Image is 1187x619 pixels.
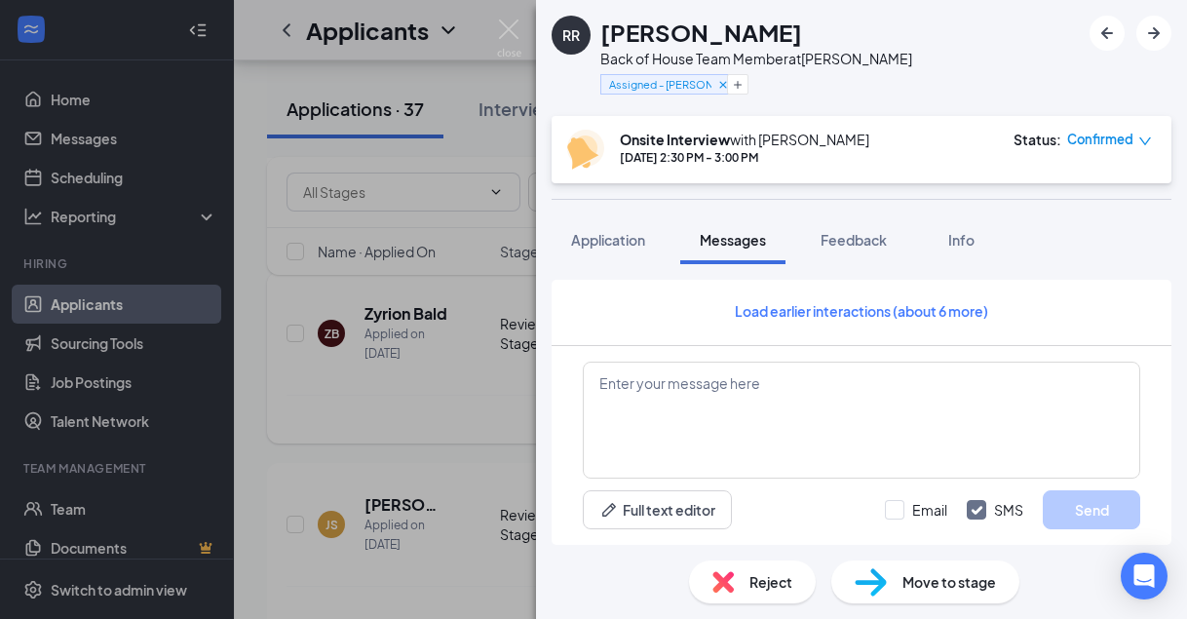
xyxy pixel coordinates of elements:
[749,571,792,593] span: Reject
[562,25,580,45] div: RR
[716,78,730,92] svg: Cross
[583,490,732,529] button: Full text editorPen
[1067,130,1133,149] span: Confirmed
[1014,130,1061,149] div: Status :
[1121,553,1168,600] div: Open Intercom Messenger
[902,571,996,593] span: Move to stage
[1138,135,1152,148] span: down
[620,149,869,166] div: [DATE] 2:30 PM - 3:00 PM
[718,295,1005,327] button: Load earlier interactions (about 6 more)
[821,231,887,249] span: Feedback
[700,231,766,249] span: Messages
[599,500,619,520] svg: Pen
[727,74,748,95] button: Plus
[600,16,802,49] h1: [PERSON_NAME]
[1043,490,1140,529] button: Send
[1095,21,1119,45] svg: ArrowLeftNew
[571,231,645,249] span: Application
[609,76,711,93] span: Assigned - [PERSON_NAME]
[620,131,730,148] b: Onsite Interview
[620,130,869,149] div: with [PERSON_NAME]
[732,79,744,91] svg: Plus
[948,231,975,249] span: Info
[1090,16,1125,51] button: ArrowLeftNew
[1136,16,1171,51] button: ArrowRight
[1142,21,1166,45] svg: ArrowRight
[600,49,912,68] div: Back of House Team Member at [PERSON_NAME]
